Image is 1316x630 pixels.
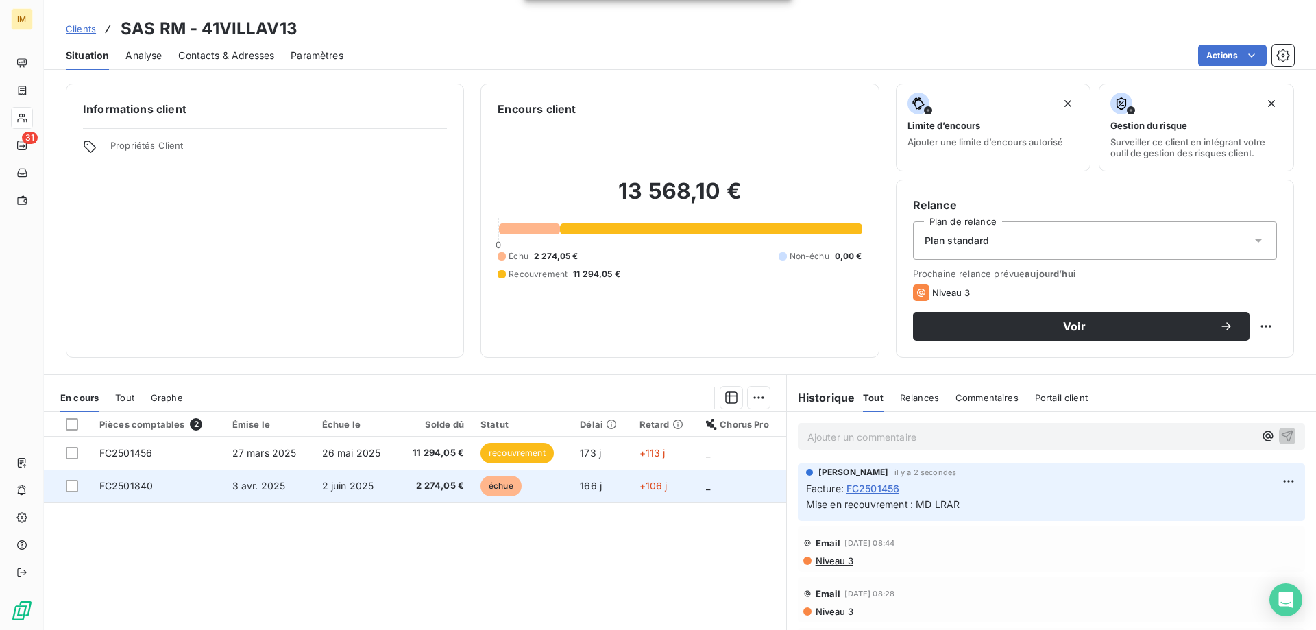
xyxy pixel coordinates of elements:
span: 11 294,05 € [573,268,620,280]
span: Échu [509,250,528,263]
span: aujourd’hui [1025,268,1076,279]
span: Analyse [125,49,162,62]
div: Retard [639,419,690,430]
h6: Encours client [498,101,576,117]
span: Propriétés Client [110,140,447,159]
span: Contacts & Adresses [178,49,274,62]
span: Tout [863,392,884,403]
span: il y a 2 secondes [894,468,957,476]
div: IM [11,8,33,30]
span: Email [816,588,841,599]
span: Clients [66,23,96,34]
button: Voir [913,312,1250,341]
button: Actions [1198,45,1267,66]
span: 31 [22,132,38,144]
span: 27 mars 2025 [232,447,297,459]
span: Voir [929,321,1219,332]
span: 0,00 € [835,250,862,263]
span: +106 j [639,480,668,492]
span: 26 mai 2025 [322,447,381,459]
div: Pièces comptables [99,418,216,431]
button: Limite d’encoursAjouter une limite d’encours autorisé [896,84,1091,171]
span: 2 juin 2025 [322,480,374,492]
h2: 13 568,10 € [498,178,862,219]
span: 2 [190,418,202,431]
span: Facture : [806,481,844,496]
span: Gestion du risque [1110,120,1187,131]
span: Niveau 3 [932,287,970,298]
h6: Historique [787,389,855,406]
span: échue [480,476,522,496]
span: 173 j [580,447,601,459]
span: Situation [66,49,109,62]
span: Mise en recouvrement : MD LRAR [806,498,960,510]
span: [DATE] 08:44 [844,539,894,547]
span: FC2501456 [99,447,152,459]
button: Gestion du risqueSurveiller ce client en intégrant votre outil de gestion des risques client. [1099,84,1294,171]
span: 2 274,05 € [534,250,578,263]
a: Clients [66,22,96,36]
div: Échue le [322,419,389,430]
span: recouvrement [480,443,554,463]
div: Open Intercom Messenger [1269,583,1302,616]
span: FC2501840 [99,480,153,492]
span: 0 [496,239,501,250]
span: Recouvrement [509,268,568,280]
span: Commentaires [955,392,1019,403]
span: +113 j [639,447,666,459]
span: Tout [115,392,134,403]
span: _ [706,480,710,492]
div: Émise le [232,419,306,430]
span: Graphe [151,392,183,403]
span: Non-échu [790,250,829,263]
span: _ [706,447,710,459]
span: 11 294,05 € [405,446,464,460]
div: Chorus Pro [706,419,777,430]
span: [DATE] 08:28 [844,590,894,598]
div: Statut [480,419,563,430]
span: Prochaine relance prévue [913,268,1277,279]
span: FC2501456 [846,481,899,496]
span: Limite d’encours [907,120,980,131]
span: 2 274,05 € [405,479,464,493]
span: Ajouter une limite d’encours autorisé [907,136,1063,147]
span: En cours [60,392,99,403]
span: Relances [900,392,939,403]
span: 3 avr. 2025 [232,480,286,492]
span: Niveau 3 [814,555,853,566]
img: Logo LeanPay [11,600,33,622]
div: Solde dû [405,419,464,430]
span: [PERSON_NAME] [818,466,889,478]
span: Portail client [1035,392,1088,403]
span: Paramètres [291,49,343,62]
span: Surveiller ce client en intégrant votre outil de gestion des risques client. [1110,136,1282,158]
span: Email [816,537,841,548]
div: Délai [580,419,622,430]
span: Niveau 3 [814,606,853,617]
h6: Informations client [83,101,447,117]
h3: SAS RM - 41VILLAV13 [121,16,297,41]
span: Plan standard [925,234,990,247]
span: 166 j [580,480,602,492]
h6: Relance [913,197,1277,213]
